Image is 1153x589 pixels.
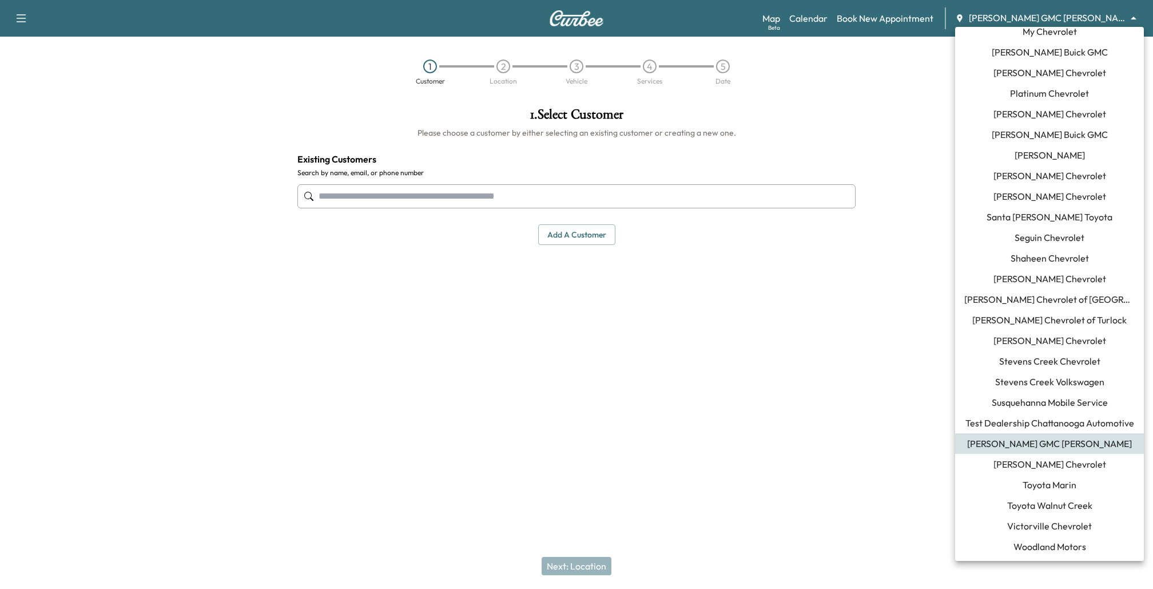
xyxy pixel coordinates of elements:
[1013,540,1086,554] span: Woodland Motors
[972,313,1127,327] span: [PERSON_NAME] Chevrolet of Turlock
[1023,25,1077,38] span: My Chevrolet
[993,169,1106,183] span: [PERSON_NAME] Chevrolet
[993,334,1106,347] span: [PERSON_NAME] Chevrolet
[1007,519,1092,533] span: Victorville Chevrolet
[1011,251,1089,265] span: Shaheen Chevrolet
[1015,148,1085,162] span: [PERSON_NAME]
[995,375,1104,389] span: Stevens Creek Volkswagen
[987,210,1112,224] span: Santa [PERSON_NAME] Toyota
[965,416,1134,430] span: Test Dealership Chattanooga Automotive
[1015,231,1084,244] span: Seguin Chevrolet
[1023,478,1076,492] span: Toyota Marin
[992,396,1108,409] span: Susquehanna Mobile Service
[964,292,1135,306] span: [PERSON_NAME] Chevrolet of [GEOGRAPHIC_DATA]
[993,272,1106,286] span: [PERSON_NAME] Chevrolet
[1010,86,1089,100] span: Platinum Chevrolet
[993,66,1106,80] span: [PERSON_NAME] Chevrolet
[999,354,1100,368] span: Stevens Creek Chevrolet
[992,45,1108,59] span: [PERSON_NAME] Buick GMC
[1007,499,1092,512] span: Toyota Walnut Creek
[993,107,1106,121] span: [PERSON_NAME] Chevrolet
[992,128,1108,141] span: [PERSON_NAME] Buick GMC
[993,457,1106,471] span: [PERSON_NAME] Chevrolet
[967,437,1132,450] span: [PERSON_NAME] GMC [PERSON_NAME]
[993,189,1106,203] span: [PERSON_NAME] Chevrolet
